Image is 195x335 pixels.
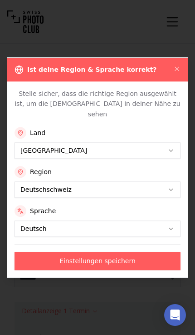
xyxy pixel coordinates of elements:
[27,65,156,74] h3: Ist deine Region & Sprache korrekt?
[30,167,52,176] label: Region
[30,128,45,137] label: Land
[30,206,56,215] label: Sprache
[15,89,180,120] p: Stelle sicher, dass die richtige Region ausgewählt ist, um die [DEMOGRAPHIC_DATA] in deiner Nähe ...
[15,252,180,270] button: Einstellungen speichern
